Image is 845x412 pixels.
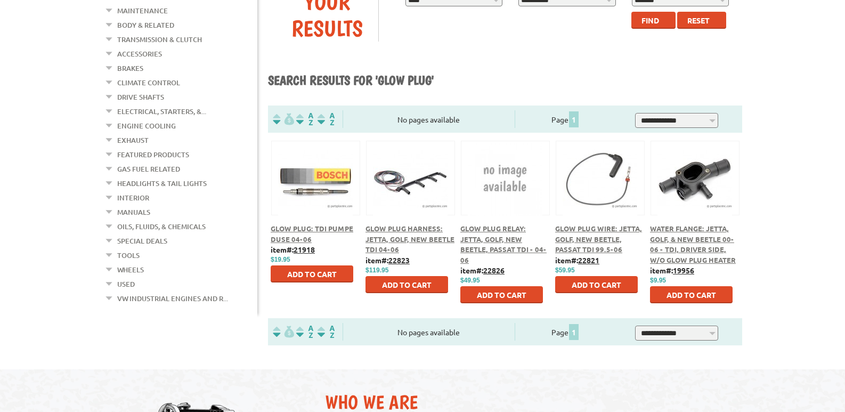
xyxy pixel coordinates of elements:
[273,326,294,338] img: filterpricelow.svg
[460,224,547,264] a: Glow Plug Relay: Jetta, Golf, New Beetle, Passat TDI - 04-06
[315,113,337,125] img: Sort by Sales Rank
[117,220,206,233] a: Oils, Fluids, & Chemicals
[287,269,337,279] span: Add to Cart
[483,265,505,275] u: 22826
[294,113,315,125] img: Sort by Headline
[365,266,388,274] span: $119.95
[555,255,599,265] b: item#:
[555,276,638,293] button: Add to Cart
[343,114,515,125] div: No pages available
[117,277,135,291] a: Used
[117,90,164,104] a: Drive Shafts
[365,276,448,293] button: Add to Cart
[294,245,315,254] u: 21918
[117,33,202,46] a: Transmission & Clutch
[515,110,616,128] div: Page
[117,263,144,277] a: Wheels
[271,224,353,244] a: Glow Plug: TDI Pumpe Duse 04-06
[631,12,676,29] button: Find
[569,111,579,127] span: 1
[117,191,149,205] a: Interior
[271,256,290,263] span: $19.95
[117,162,180,176] a: Gas Fuel Related
[271,265,353,282] button: Add to Cart
[117,119,176,133] a: Engine Cooling
[460,286,543,303] button: Add to Cart
[555,224,642,254] a: Glow Plug Wire: Jetta, Golf, New Beetle, Passat TDI 99.5-06
[117,148,189,161] a: Featured Products
[343,327,515,338] div: No pages available
[117,248,140,262] a: Tools
[650,286,733,303] button: Add to Cart
[117,104,206,118] a: Electrical, Starters, &...
[673,265,694,275] u: 19956
[460,277,480,284] span: $49.95
[365,255,410,265] b: item#:
[117,18,174,32] a: Body & Related
[569,324,579,340] span: 1
[117,234,167,248] a: Special Deals
[117,133,149,147] a: Exhaust
[460,265,505,275] b: item#:
[117,205,150,219] a: Manuals
[117,47,162,61] a: Accessories
[271,245,315,254] b: item#:
[687,15,710,25] span: Reset
[572,280,621,289] span: Add to Cart
[667,290,716,300] span: Add to Cart
[555,266,575,274] span: $59.95
[117,76,180,90] a: Climate Control
[268,72,742,90] h1: Search results for 'glow plug'
[650,224,736,264] a: Water Flange: Jetta, Golf, & New Beetle 00-06 - TDI, Driver Side, w/o Glow Plug Heater
[273,113,294,125] img: filterpricelow.svg
[677,12,726,29] button: Reset
[382,280,432,289] span: Add to Cart
[117,61,143,75] a: Brakes
[515,323,616,341] div: Page
[477,290,526,300] span: Add to Cart
[117,4,168,18] a: Maintenance
[294,326,315,338] img: Sort by Headline
[388,255,410,265] u: 22823
[117,292,228,305] a: VW Industrial Engines and R...
[641,15,659,25] span: Find
[117,176,207,190] a: Headlights & Tail Lights
[650,265,694,275] b: item#:
[650,277,666,284] span: $9.95
[578,255,599,265] u: 22821
[315,326,337,338] img: Sort by Sales Rank
[365,224,454,254] a: Glow Plug Harness: Jetta, Golf, New Beetle TDI 04-06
